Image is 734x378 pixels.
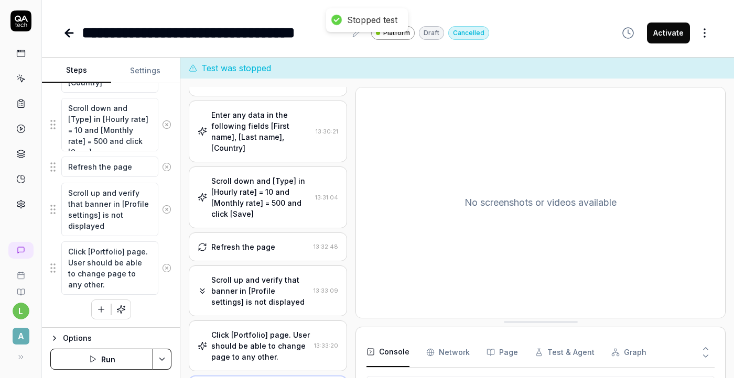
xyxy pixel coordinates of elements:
[316,128,338,135] time: 13:30:21
[4,263,37,280] a: Book a call with us
[50,182,171,237] div: Suggestions
[50,241,171,295] div: Suggestions
[383,28,410,38] span: Platform
[487,338,518,367] button: Page
[315,194,338,201] time: 13:31:04
[211,175,311,219] div: Scroll down and [Type] in [Hourly rate] = 10 and [Monthly rate] = 500 and click [Save]
[4,280,37,296] a: Documentation
[13,328,29,344] span: A
[314,287,338,294] time: 13:33:09
[371,26,415,40] a: Platform
[314,342,338,349] time: 13:33:20
[426,338,470,367] button: Network
[4,319,37,347] button: A
[211,241,275,252] div: Refresh the page
[42,58,111,83] button: Steps
[50,156,171,178] div: Suggestions
[211,329,310,362] div: Click [Portfolio] page. User should be able to change page to any other.
[158,199,175,220] button: Remove step
[158,258,175,279] button: Remove step
[356,87,725,318] div: No screenshots or videos available
[111,58,180,83] button: Settings
[211,274,309,307] div: Scroll up and verify that banner in [Profile settings] is not displayed
[201,62,271,74] span: Test was stopped
[419,26,444,40] div: Draft
[314,243,338,250] time: 13:32:48
[50,349,153,370] button: Run
[611,338,646,367] button: Graph
[647,23,690,43] button: Activate
[50,97,171,152] div: Suggestions
[13,303,29,319] button: l
[616,23,641,43] button: View version history
[366,338,409,367] button: Console
[211,109,311,153] div: Enter any data in the following fields [First name], [Last name], [Country]
[158,114,175,135] button: Remove step
[535,338,595,367] button: Test & Agent
[347,15,397,26] div: Stopped test
[158,157,175,177] button: Remove step
[8,242,34,259] a: New conversation
[63,332,171,344] div: Options
[448,26,489,40] div: Cancelled
[50,332,171,344] button: Options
